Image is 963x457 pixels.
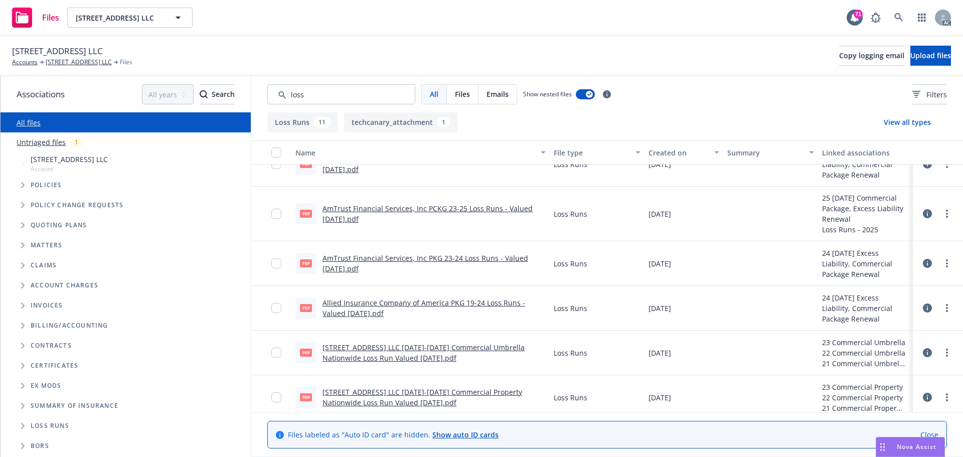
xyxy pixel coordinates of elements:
button: Created on [645,140,723,165]
div: Folder Tree Example [1,316,251,456]
span: All [430,89,438,99]
span: [DATE] [649,303,671,314]
button: techcanary_attachment [344,112,458,132]
div: 22 Commercial Umbrella [822,348,905,358]
button: Name [291,140,550,165]
a: Switch app [912,8,932,28]
span: Account [31,165,108,173]
input: Search by keyword... [267,84,415,104]
a: more [941,391,953,403]
div: Tree Example [1,152,251,316]
button: Nova Assist [876,437,945,457]
a: Search [889,8,909,28]
div: 22 Commercial Property [822,392,903,403]
span: Loss Runs [554,303,587,314]
a: Report a Bug [866,8,886,28]
span: Invoices [31,302,63,309]
span: Billing/Accounting [31,323,108,329]
span: Loss Runs [554,258,587,269]
span: Contracts [31,343,72,349]
span: Account charges [31,282,98,288]
span: [STREET_ADDRESS] LLC [31,154,108,165]
span: [STREET_ADDRESS] LLC [76,13,163,23]
span: Loss Runs [554,392,587,403]
div: 21 Commercial Umbrella [822,358,905,369]
span: BORs [31,443,49,449]
span: Files [120,58,132,67]
div: 24 [DATE] Excess Liability, Commercial Package Renewal [822,292,909,324]
a: Accounts [12,58,38,67]
span: Matters [31,242,62,248]
span: pdf [300,304,312,312]
div: 25 [DATE] Commercial Package, Excess Liability Renewal [822,193,909,224]
a: more [941,347,953,359]
span: Show nested files [523,90,572,98]
button: Summary [723,140,818,165]
div: 23 Commercial Umbrella [822,337,905,348]
span: pdf [300,393,312,401]
button: Linked associations [818,140,913,165]
a: more [941,302,953,314]
span: [DATE] [649,392,671,403]
div: Linked associations [822,147,909,158]
div: 21 Commercial Property [822,403,903,413]
span: [DATE] [649,258,671,269]
input: Toggle Row Selected [271,258,281,268]
a: AmTrust Financial Services, Inc PKG 23-24 Loss Runs - Valued [DATE].pdf [323,253,528,273]
button: SearchSearch [200,84,235,104]
span: Copy logging email [839,51,904,60]
div: 23 Commercial Property [822,382,903,392]
span: Nova Assist [897,442,936,451]
span: Filters [912,89,947,100]
input: Toggle Row Selected [271,303,281,313]
div: Drag to move [876,437,889,456]
button: [STREET_ADDRESS] LLC [67,8,193,28]
div: 1 [437,117,450,128]
input: Toggle Row Selected [271,348,281,358]
a: more [941,208,953,220]
input: Toggle Row Selected [271,392,281,402]
span: Certificates [31,363,78,369]
button: Loss Runs [267,112,338,132]
a: AmTrust Financial Services, Inc PCKG 23-25 Loss Runs - Valued [DATE].pdf [323,204,533,224]
a: [STREET_ADDRESS] LLC [46,58,112,67]
button: Upload files [910,46,951,66]
div: 71 [854,10,863,19]
span: Claims [31,262,57,268]
input: Select all [271,147,281,158]
input: Toggle Row Selected [271,209,281,219]
a: Untriaged files [17,137,66,147]
div: Created on [649,147,708,158]
span: [DATE] [649,209,671,219]
span: Policies [31,182,62,188]
span: Quoting plans [31,222,87,228]
a: [STREET_ADDRESS] LLC [DATE]-[DATE] Commercial Umbrella Nationwide Loss Run Valued [DATE].pdf [323,343,525,363]
span: Associations [17,88,65,101]
span: Ex Mods [31,383,61,389]
a: Allied Insurance Company of America PKG 19-24 Loss Runs - Valued [DATE].pdf [323,298,525,318]
span: Files [42,14,59,22]
button: Filters [912,84,947,104]
a: All files [17,118,41,127]
button: Copy logging email [839,46,904,66]
span: Files [455,89,470,99]
a: more [941,257,953,269]
div: Name [295,147,535,158]
svg: Search [200,90,208,98]
a: [STREET_ADDRESS] LLC [DATE]-[DATE] Commercial Property Nationwide Loss Run Valued [DATE].pdf [323,387,522,407]
span: Loss Runs [554,209,587,219]
button: File type [550,140,645,165]
span: Policy change requests [31,202,123,208]
span: Files labeled as "Auto ID card" are hidden. [288,429,499,440]
div: 11 [313,117,331,128]
span: Loss Runs [31,423,69,429]
div: Summary [727,147,803,158]
div: File type [554,147,629,158]
span: Upload files [910,51,951,60]
span: Loss Runs [554,348,587,358]
span: Emails [487,89,509,99]
div: Search [200,85,235,104]
span: Summary of insurance [31,403,118,409]
span: pdf [300,349,312,356]
a: Files [8,4,63,32]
